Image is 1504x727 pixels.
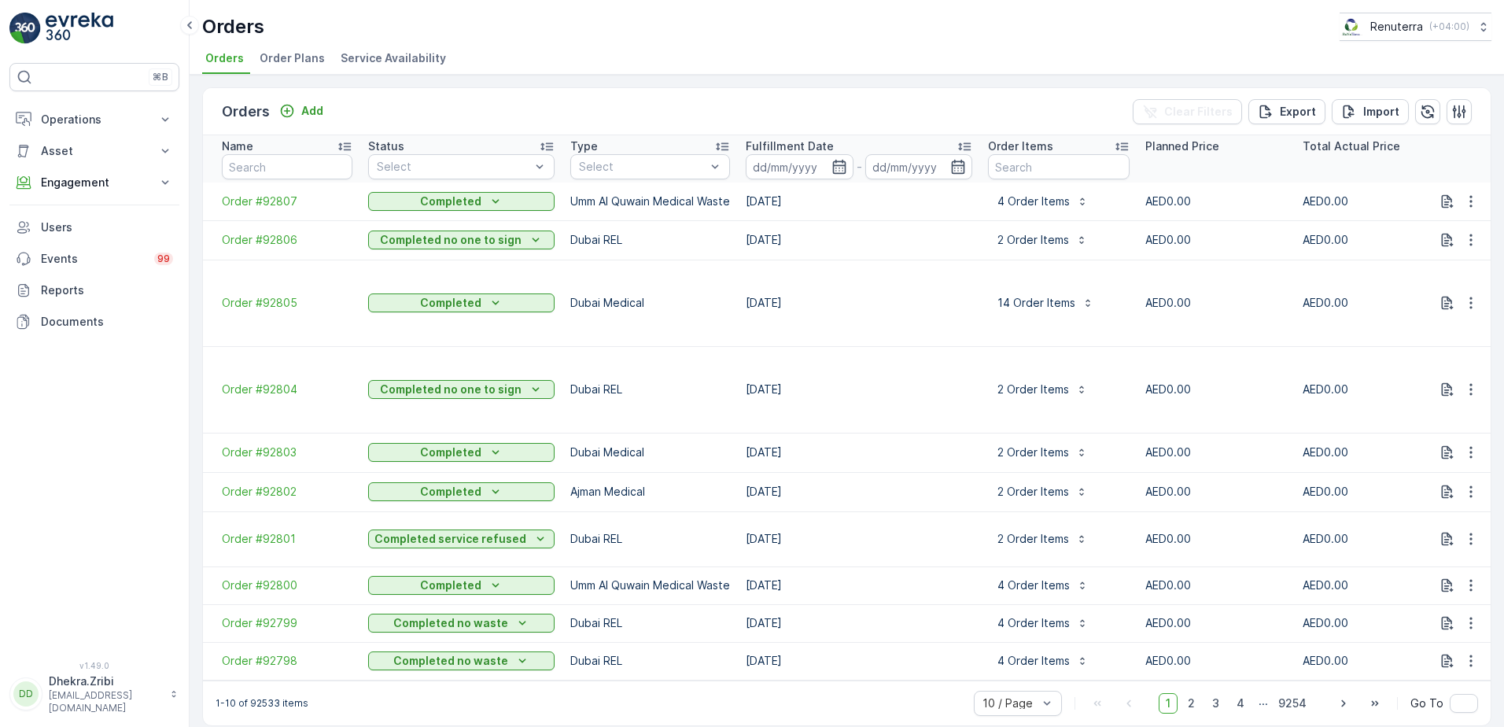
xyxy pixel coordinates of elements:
[420,578,481,593] p: Completed
[562,260,738,346] td: Dubai Medical
[562,472,738,511] td: Ajman Medical
[562,346,738,433] td: Dubai REL
[380,382,522,397] p: Completed no one to sign
[997,194,1070,209] p: 4 Order Items
[368,482,555,501] button: Completed
[1145,445,1191,459] span: AED0.00
[997,295,1075,311] p: 14 Order Items
[9,243,179,275] a: Events99
[738,472,980,511] td: [DATE]
[738,183,980,220] td: [DATE]
[1303,654,1348,667] span: AED0.00
[368,614,555,633] button: Completed no waste
[41,251,145,267] p: Events
[222,615,352,631] a: Order #92799
[273,101,330,120] button: Add
[738,433,980,472] td: [DATE]
[1145,194,1191,208] span: AED0.00
[988,479,1097,504] button: 2 Order Items
[997,484,1069,500] p: 2 Order Items
[1229,693,1251,714] span: 4
[41,220,173,235] p: Users
[1332,99,1409,124] button: Import
[380,232,522,248] p: Completed no one to sign
[1164,104,1233,120] p: Clear Filters
[368,530,555,548] button: Completed service refused
[1259,693,1268,714] p: ...
[988,290,1104,316] button: 14 Order Items
[393,653,508,669] p: Completed no waste
[260,50,325,66] span: Order Plans
[153,71,168,83] p: ⌘B
[562,566,738,604] td: Umm Al Quwain Medical Waste
[997,578,1070,593] p: 4 Order Items
[1303,445,1348,459] span: AED0.00
[368,651,555,670] button: Completed no waste
[202,14,264,39] p: Orders
[988,526,1097,552] button: 2 Order Items
[368,231,555,249] button: Completed no one to sign
[222,232,352,248] a: Order #92806
[1303,382,1348,396] span: AED0.00
[1145,578,1191,592] span: AED0.00
[49,689,162,714] p: [EMAIL_ADDRESS][DOMAIN_NAME]
[738,220,980,260] td: [DATE]
[301,103,323,119] p: Add
[9,13,41,44] img: logo
[562,220,738,260] td: Dubai REL
[1145,233,1191,246] span: AED0.00
[988,189,1098,214] button: 4 Order Items
[570,138,598,154] p: Type
[1205,693,1226,714] span: 3
[1303,485,1348,498] span: AED0.00
[41,112,148,127] p: Operations
[222,138,253,154] p: Name
[988,648,1098,673] button: 4 Order Items
[222,101,270,123] p: Orders
[746,138,834,154] p: Fulfillment Date
[1145,296,1191,309] span: AED0.00
[988,138,1053,154] p: Order Items
[420,445,481,460] p: Completed
[222,445,352,460] a: Order #92803
[988,573,1098,598] button: 4 Order Items
[562,511,738,566] td: Dubai REL
[997,382,1069,397] p: 2 Order Items
[9,275,179,306] a: Reports
[9,104,179,135] button: Operations
[341,50,446,66] span: Service Availability
[222,653,352,669] span: Order #92798
[41,314,173,330] p: Documents
[13,681,39,707] div: DD
[857,157,862,176] p: -
[222,531,352,547] a: Order #92801
[1145,532,1191,545] span: AED0.00
[1303,296,1348,309] span: AED0.00
[216,697,308,710] p: 1-10 of 92533 items
[562,433,738,472] td: Dubai Medical
[1303,578,1348,592] span: AED0.00
[1429,20,1469,33] p: ( +04:00 )
[9,306,179,338] a: Documents
[9,673,179,714] button: DDDhekra.Zribi[EMAIL_ADDRESS][DOMAIN_NAME]
[41,282,173,298] p: Reports
[1145,485,1191,498] span: AED0.00
[41,175,148,190] p: Engagement
[988,440,1097,465] button: 2 Order Items
[222,295,352,311] a: Order #92805
[368,443,555,462] button: Completed
[1303,194,1348,208] span: AED0.00
[988,227,1097,253] button: 2 Order Items
[1410,696,1443,711] span: Go To
[1145,654,1191,667] span: AED0.00
[1303,138,1400,154] p: Total Actual Price
[997,531,1069,547] p: 2 Order Items
[222,194,352,209] a: Order #92807
[1145,382,1191,396] span: AED0.00
[1340,18,1364,35] img: Screenshot_2024-07-26_at_13.33.01.png
[157,253,170,265] p: 99
[9,167,179,198] button: Engagement
[222,382,352,397] a: Order #92804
